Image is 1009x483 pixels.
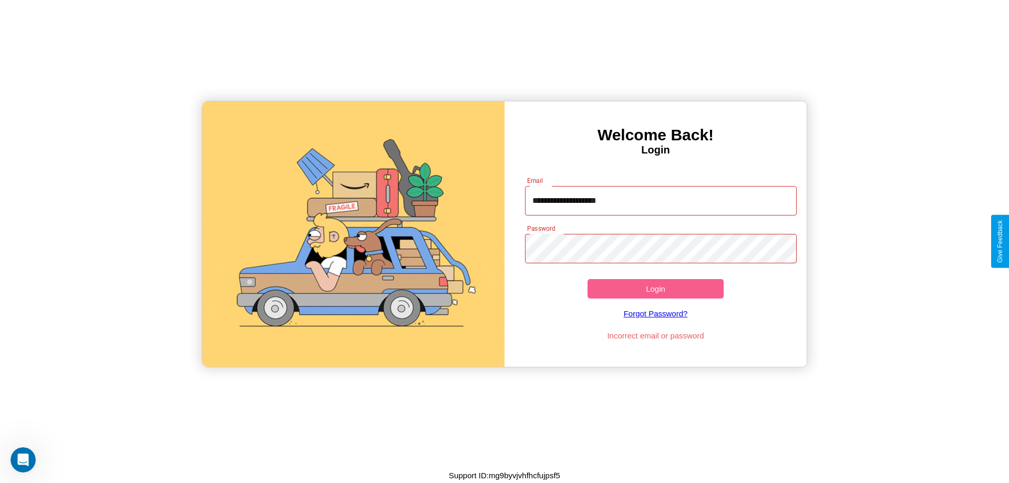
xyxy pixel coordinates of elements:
div: Give Feedback [996,220,1004,263]
label: Password [527,224,555,233]
h3: Welcome Back! [504,126,807,144]
label: Email [527,176,543,185]
img: gif [202,101,504,367]
p: Incorrect email or password [520,328,792,343]
iframe: Intercom live chat [11,447,36,472]
p: Support ID: mg9byvjvhfhcfujpsf5 [449,468,560,482]
a: Forgot Password? [520,299,792,328]
button: Login [588,279,724,299]
h4: Login [504,144,807,156]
